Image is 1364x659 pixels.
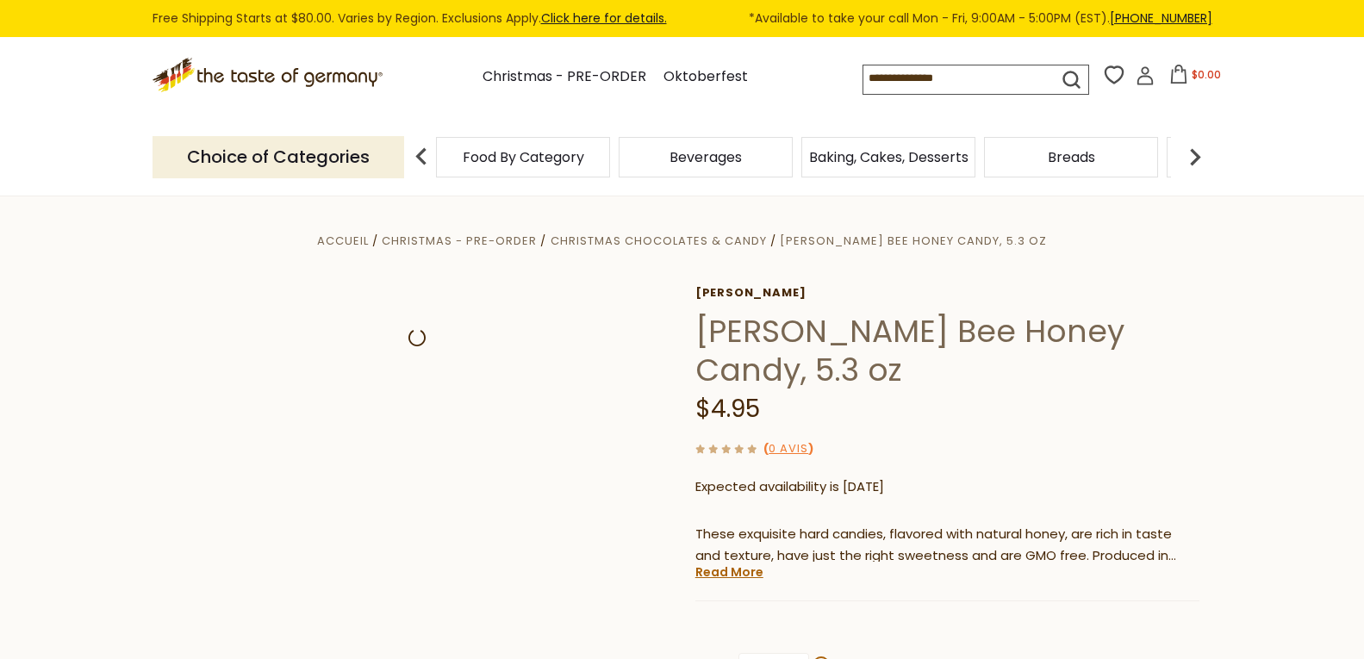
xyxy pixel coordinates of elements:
a: Christmas - PRE-ORDER [483,65,646,89]
span: $4.95 [695,392,760,426]
span: $0.00 [1192,67,1221,82]
a: Christmas - PRE-ORDER [382,233,537,249]
img: next arrow [1178,140,1212,174]
a: [PERSON_NAME] [695,286,1199,300]
p: Expected availability is [DATE] [695,476,1199,498]
img: previous arrow [404,140,439,174]
a: Oktoberfest [663,65,748,89]
a: Read More [695,563,763,581]
a: [PERSON_NAME] Bee Honey Candy, 5.3 oz [780,233,1047,249]
a: Beverages [670,151,742,164]
a: Christmas Chocolates & Candy [551,233,767,249]
div: Free Shipping Starts at $80.00. Varies by Region. Exclusions Apply. [153,9,1212,28]
p: These exquisite hard candies, flavored with natural honey, are rich in taste and texture, have ju... [695,524,1199,567]
span: *Available to take your call Mon - Fri, 9:00AM - 5:00PM (EST). [749,9,1212,28]
a: Accueil [317,233,369,249]
a: Food By Category [463,151,584,164]
button: $0.00 [1158,65,1231,90]
span: ( ) [763,440,813,457]
a: 0 avis [769,440,808,458]
h1: [PERSON_NAME] Bee Honey Candy, 5.3 oz [695,312,1199,389]
a: [PHONE_NUMBER] [1110,9,1212,27]
p: Choice of Categories [153,136,404,178]
a: Breads [1048,151,1095,164]
a: Click here for details. [541,9,667,27]
a: Baking, Cakes, Desserts [809,151,969,164]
